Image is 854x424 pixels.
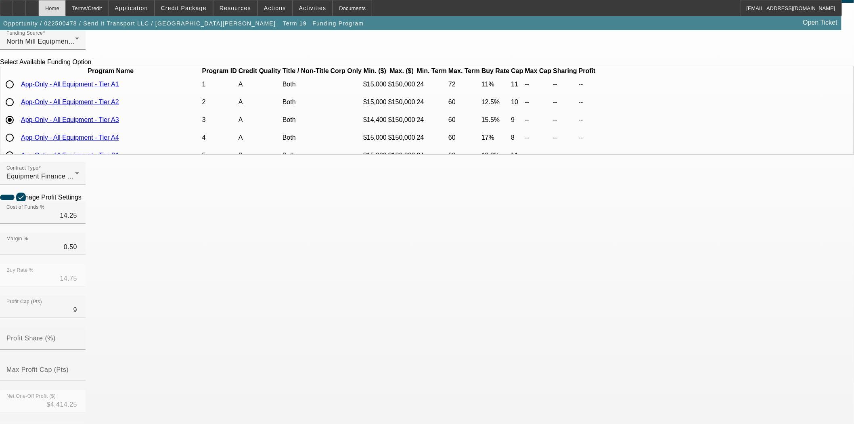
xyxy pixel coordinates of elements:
td: -- [553,147,578,164]
td: 12.5% [481,94,510,111]
td: A [238,76,281,93]
mat-label: Contract Type [6,166,38,171]
td: -- [553,111,578,128]
td: $15,000 [363,76,387,93]
td: -- [553,94,578,111]
th: Cap [511,67,523,75]
td: 15.5% [481,111,510,128]
td: 60 [448,129,480,146]
span: Application [115,5,148,11]
td: 24 [417,111,447,128]
button: Activities [293,0,333,16]
span: Actions [264,5,286,11]
td: -- [525,129,552,146]
th: Max Cap [525,67,552,75]
th: Credit Quality [238,67,281,75]
td: -- [578,111,596,128]
button: Actions [258,0,292,16]
td: Both [282,147,329,164]
td: 24 [417,147,447,164]
td: -- [578,147,596,164]
th: Sharing [553,67,578,75]
mat-label: Cost of Funds % [6,205,44,210]
th: Corp Only [330,67,362,75]
a: Open Ticket [800,16,841,29]
span: Equipment Finance Agreement [6,173,100,180]
button: Funding Program [311,16,366,31]
th: Program Name [21,67,201,75]
label: Manage Profit Settings [15,194,82,201]
th: Max. ($) [388,67,416,75]
span: Activities [299,5,327,11]
td: 2 [202,94,237,111]
td: 24 [417,76,447,93]
span: Resources [220,5,251,11]
td: $150,000 [388,129,416,146]
td: 4 [202,129,237,146]
span: North Mill Equipment Finance LLC [6,38,111,45]
td: $150,000 [388,76,416,93]
td: 60 [448,94,480,111]
td: $15,000 [363,129,387,146]
td: $150,000 [388,94,416,111]
td: $15,000 [363,94,387,111]
td: 3 [202,111,237,128]
td: -- [553,76,578,93]
td: 11 [511,76,523,93]
td: $180,000 [388,147,416,164]
button: Resources [213,0,257,16]
mat-label: Max Profit Cap (Pts) [6,366,69,373]
mat-label: Profit Cap (Pts) [6,299,42,304]
mat-label: Profit Share (%) [6,335,56,342]
td: 24 [417,94,447,111]
td: 72 [448,76,480,93]
td: 11% [481,76,510,93]
td: 9 [511,111,523,128]
th: Profit [578,67,596,75]
td: $150,000 [388,111,416,128]
td: -- [525,111,552,128]
td: Both [282,76,329,93]
button: Application [109,0,154,16]
a: App-Only - All Equipment - Tier A3 [21,116,119,123]
td: -- [525,94,552,111]
td: 17% [481,129,510,146]
button: Credit Package [155,0,213,16]
td: Both [282,129,329,146]
td: 24 [417,129,447,146]
td: -- [525,76,552,93]
td: -- [578,94,596,111]
a: App-Only - All Equipment - Tier A2 [21,99,119,105]
th: Title / Non-Title [282,67,329,75]
td: A [238,111,281,128]
a: App-Only - All Equipment - Tier A1 [21,81,119,88]
a: App-Only - All Equipment - Tier A4 [21,134,119,141]
span: Opportunity / 022500478 / Send It Transport LLC / [GEOGRAPHIC_DATA][PERSON_NAME] [3,20,276,27]
span: Term 19 [283,20,307,27]
mat-label: Margin % [6,236,28,241]
td: $15,000 [363,147,387,164]
td: Both [282,111,329,128]
td: 60 [448,111,480,128]
th: Buy Rate [481,67,510,75]
th: Max. Term [448,67,480,75]
mat-label: Net One-Off Profit ($) [6,394,56,399]
td: 13.2% [481,147,510,164]
td: 1 [202,76,237,93]
td: -- [553,129,578,146]
td: 8 [511,129,523,146]
td: -- [525,147,552,164]
td: A [238,94,281,111]
td: 5 [202,147,237,164]
td: -- [578,76,596,93]
mat-label: Buy Rate % [6,268,33,273]
mat-label: Funding Source [6,31,43,36]
th: Program ID [202,67,237,75]
button: Term 19 [281,16,309,31]
span: Credit Package [161,5,207,11]
td: 11 [511,147,523,164]
td: 10 [511,94,523,111]
a: App-Only - All Equipment - Tier B1 [21,152,119,159]
td: -- [578,129,596,146]
span: Funding Program [313,20,364,27]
